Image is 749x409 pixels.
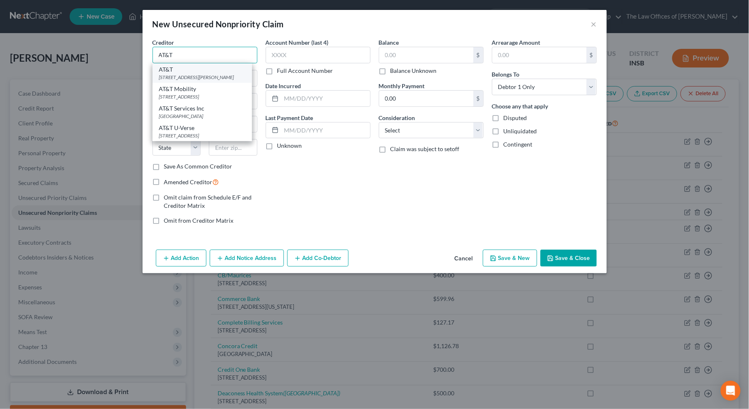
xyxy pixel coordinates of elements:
[164,178,213,185] span: Amended Creditor
[483,250,537,267] button: Save & New
[164,194,252,209] span: Omit claim from Schedule E/F and Creditor Matrix
[159,65,245,74] div: AT&T
[266,47,371,63] input: XXXX
[156,250,206,267] button: Add Action
[159,85,245,93] div: AT&T Mobility
[209,139,257,156] input: Enter zip...
[448,250,480,267] button: Cancel
[159,132,245,139] div: [STREET_ADDRESS]
[287,250,349,267] button: Add Co-Debtor
[541,250,597,267] button: Save & Close
[473,47,483,63] div: $
[504,114,527,121] span: Disputed
[159,74,245,81] div: [STREET_ADDRESS][PERSON_NAME]
[492,47,587,63] input: 0.00
[266,38,329,47] label: Account Number (last 4)
[492,71,520,78] span: Belongs To
[281,91,370,106] input: MM/DD/YYYY
[159,113,245,120] div: [GEOGRAPHIC_DATA]
[390,67,437,75] label: Balance Unknown
[379,38,399,47] label: Balance
[277,67,333,75] label: Full Account Number
[153,39,175,46] span: Creditor
[210,250,284,267] button: Add Notice Address
[281,123,370,138] input: MM/DD/YYYY
[159,124,245,132] div: AT&T U-Verse
[164,217,234,224] span: Omit from Creditor Matrix
[164,162,233,171] label: Save As Common Creditor
[379,91,473,106] input: 0.00
[721,381,741,401] div: Open Intercom Messenger
[159,93,245,100] div: [STREET_ADDRESS]
[473,91,483,106] div: $
[504,141,533,148] span: Contingent
[153,47,257,63] input: Search creditor by name...
[504,128,537,135] span: Unliquidated
[492,102,548,111] label: Choose any that apply
[379,113,415,122] label: Consideration
[159,104,245,113] div: AT&T Services Inc
[591,19,597,29] button: ×
[587,47,596,63] div: $
[153,18,284,30] div: New Unsecured Nonpriority Claim
[390,145,460,152] span: Claim was subject to setoff
[266,113,313,122] label: Last Payment Date
[379,82,425,90] label: Monthly Payment
[492,38,541,47] label: Arrearage Amount
[266,82,301,90] label: Date Incurred
[379,47,473,63] input: 0.00
[277,142,302,150] label: Unknown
